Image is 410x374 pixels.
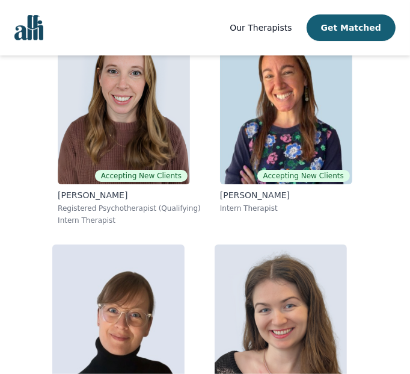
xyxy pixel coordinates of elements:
[14,15,43,40] img: alli logo
[230,20,292,35] a: Our Therapists
[257,170,350,182] span: Accepting New Clients
[210,1,362,235] a: Naomi_TesslerAccepting New Clients[PERSON_NAME]Intern Therapist
[230,23,292,33] span: Our Therapists
[58,204,201,213] p: Registered Psychotherapist (Qualifying)
[58,11,190,184] img: Lauren_De Rijcke
[48,1,210,235] a: Lauren_De RijckeAccepting New Clients[PERSON_NAME]Registered Psychotherapist (Qualifying)Intern T...
[220,204,352,213] p: Intern Therapist
[220,11,352,184] img: Naomi_Tessler
[58,189,201,201] p: [PERSON_NAME]
[307,14,396,41] button: Get Matched
[220,189,352,201] p: [PERSON_NAME]
[58,216,201,225] p: Intern Therapist
[95,170,188,182] span: Accepting New Clients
